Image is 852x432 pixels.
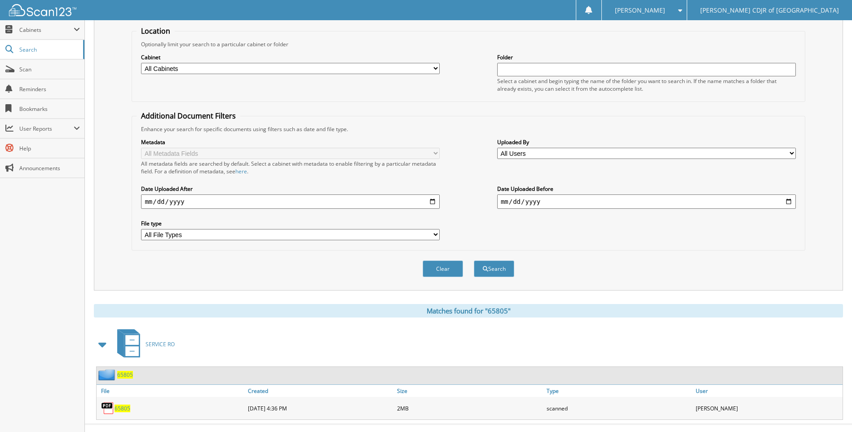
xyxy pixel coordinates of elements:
[497,53,796,61] label: Folder
[246,385,395,397] a: Created
[19,145,80,152] span: Help
[544,399,693,417] div: scanned
[141,160,440,175] div: All metadata fields are searched by default. Select a cabinet with metadata to enable filtering b...
[117,371,133,379] a: 65805
[141,185,440,193] label: Date Uploaded After
[97,385,246,397] a: File
[94,304,843,317] div: Matches found for "65805"
[19,105,80,113] span: Bookmarks
[19,66,80,73] span: Scan
[474,260,514,277] button: Search
[497,138,796,146] label: Uploaded By
[141,138,440,146] label: Metadata
[19,46,79,53] span: Search
[141,194,440,209] input: start
[693,399,843,417] div: [PERSON_NAME]
[19,164,80,172] span: Announcements
[544,385,693,397] a: Type
[700,8,839,13] span: [PERSON_NAME] CDJR of [GEOGRAPHIC_DATA]
[137,111,240,121] legend: Additional Document Filters
[137,40,800,48] div: Optionally limit your search to a particular cabinet or folder
[146,340,175,348] span: SERVICE RO
[19,125,74,132] span: User Reports
[101,401,115,415] img: PDF.png
[137,125,800,133] div: Enhance your search for specific documents using filters such as date and file type.
[246,399,395,417] div: [DATE] 4:36 PM
[497,185,796,193] label: Date Uploaded Before
[615,8,665,13] span: [PERSON_NAME]
[693,385,843,397] a: User
[19,26,74,34] span: Cabinets
[141,53,440,61] label: Cabinet
[137,26,175,36] legend: Location
[497,194,796,209] input: end
[497,77,796,93] div: Select a cabinet and begin typing the name of the folder you want to search in. If the name match...
[141,220,440,227] label: File type
[9,4,76,16] img: scan123-logo-white.svg
[395,399,544,417] div: 2MB
[395,385,544,397] a: Size
[423,260,463,277] button: Clear
[19,85,80,93] span: Reminders
[98,369,117,380] img: folder2.png
[112,326,175,362] a: SERVICE RO
[235,168,247,175] a: here
[807,389,852,432] iframe: Chat Widget
[115,405,130,412] a: 65805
